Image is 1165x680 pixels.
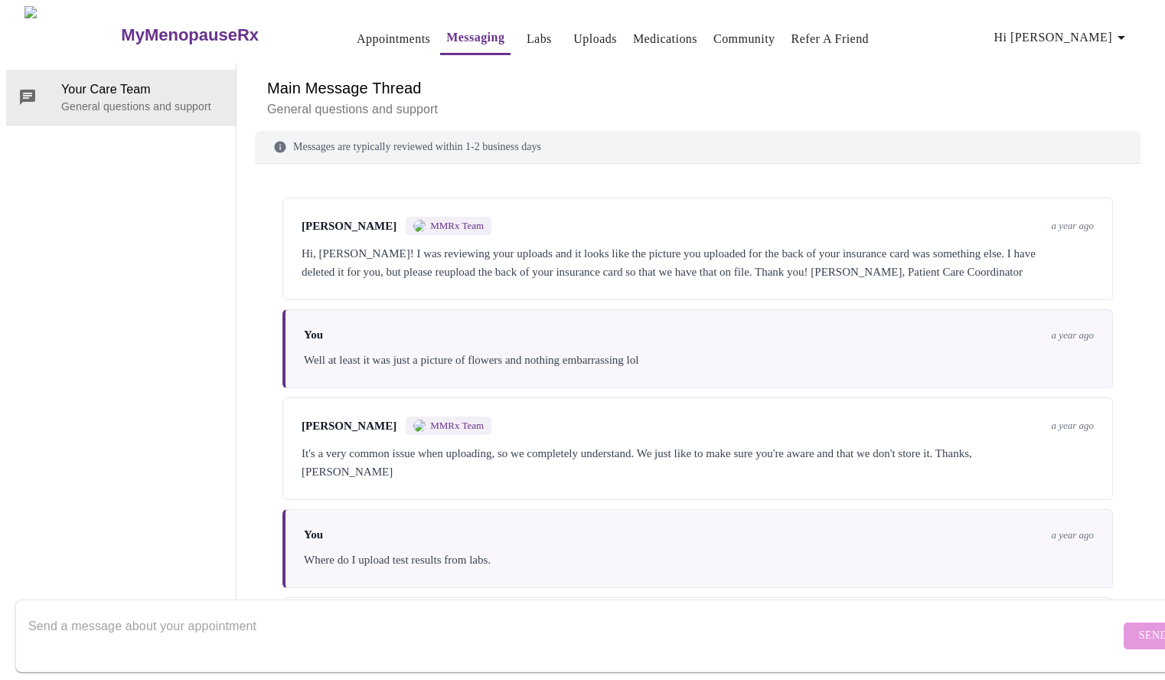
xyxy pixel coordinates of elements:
[304,351,1094,369] div: Well at least it was just a picture of flowers and nothing embarrassing lol
[302,220,396,233] span: [PERSON_NAME]
[440,22,511,55] button: Messaging
[994,27,1131,48] span: Hi [PERSON_NAME]
[28,611,1120,660] textarea: Send a message about your appointment
[573,28,617,50] a: Uploads
[413,220,426,232] img: MMRX
[514,24,563,54] button: Labs
[430,220,484,232] span: MMRx Team
[988,22,1137,53] button: Hi [PERSON_NAME]
[413,420,426,432] img: MMRX
[567,24,623,54] button: Uploads
[121,25,259,45] h3: MyMenopauseRx
[302,244,1094,281] div: Hi, [PERSON_NAME]! I was reviewing your uploads and it looks like the picture you uploaded for th...
[446,27,504,48] a: Messaging
[633,28,697,50] a: Medications
[707,24,782,54] button: Community
[304,329,323,342] span: You
[785,24,876,54] button: Refer a Friend
[1051,220,1094,232] span: a year ago
[791,28,870,50] a: Refer a Friend
[351,24,436,54] button: Appointments
[527,28,552,50] a: Labs
[24,6,119,64] img: MyMenopauseRx Logo
[357,28,430,50] a: Appointments
[267,100,1128,119] p: General questions and support
[1051,329,1094,342] span: a year ago
[255,131,1141,164] div: Messages are typically reviewed within 1-2 business days
[304,551,1094,569] div: Where do I upload test results from labs.
[302,444,1094,481] div: It's a very common issue when uploading, so we completely understand. We just like to make sure y...
[1051,420,1094,432] span: a year ago
[267,76,1128,100] h6: Main Message Thread
[61,99,224,114] p: General questions and support
[430,420,484,432] span: MMRx Team
[61,80,224,99] span: Your Care Team
[304,528,323,541] span: You
[713,28,775,50] a: Community
[302,420,396,433] span: [PERSON_NAME]
[627,24,703,54] button: Medications
[6,70,236,125] div: Your Care TeamGeneral questions and support
[119,8,320,62] a: MyMenopauseRx
[1051,529,1094,541] span: a year ago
